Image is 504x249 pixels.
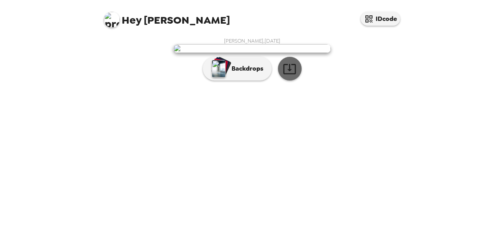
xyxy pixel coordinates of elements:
img: profile pic [104,12,120,28]
span: Hey [122,13,141,27]
span: [PERSON_NAME] [104,8,230,26]
span: [PERSON_NAME] , [DATE] [224,37,280,44]
img: user [173,44,331,53]
button: IDcode [361,12,400,26]
button: Backdrops [203,57,272,81]
p: Backdrops [228,64,263,73]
